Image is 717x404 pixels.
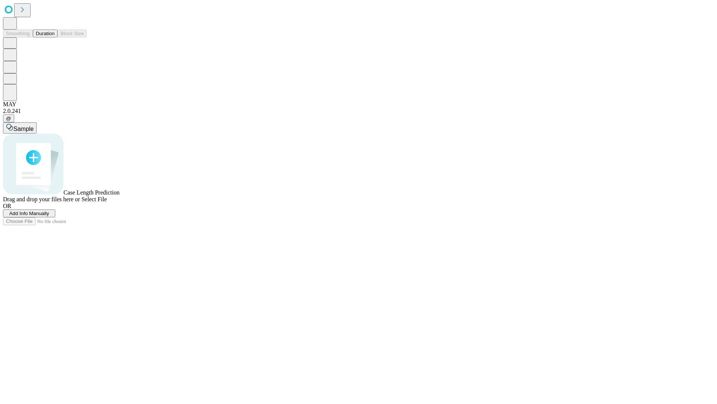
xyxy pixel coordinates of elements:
[3,101,714,108] div: MAY
[6,116,11,121] span: @
[3,209,55,217] button: Add Info Manually
[63,189,119,196] span: Case Length Prediction
[3,203,11,209] span: OR
[3,108,714,114] div: 2.0.241
[58,30,87,37] button: Block Size
[3,122,37,134] button: Sample
[3,196,80,202] span: Drag and drop your files here or
[13,126,34,132] span: Sample
[9,211,49,216] span: Add Info Manually
[81,196,107,202] span: Select File
[3,30,33,37] button: Smoothing
[3,114,14,122] button: @
[33,30,58,37] button: Duration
